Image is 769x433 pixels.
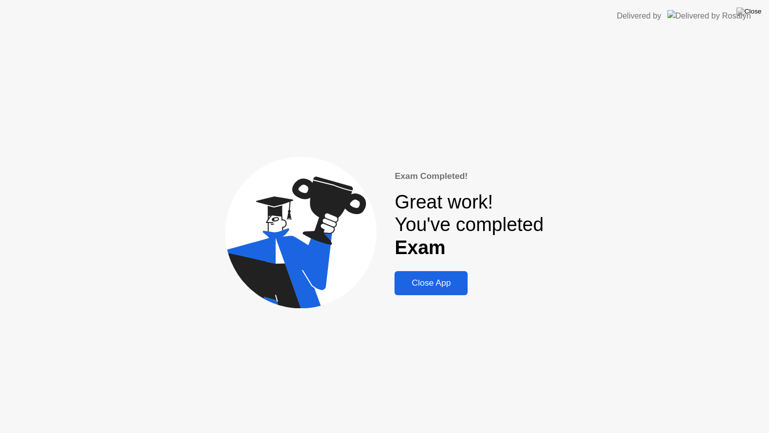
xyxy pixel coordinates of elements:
[667,10,751,22] img: Delivered by Rosalyn
[617,10,661,22] div: Delivered by
[395,170,543,183] div: Exam Completed!
[395,237,445,258] b: Exam
[736,8,761,16] img: Close
[395,271,468,295] button: Close App
[395,191,543,260] div: Great work! You've completed
[398,278,465,288] div: Close App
